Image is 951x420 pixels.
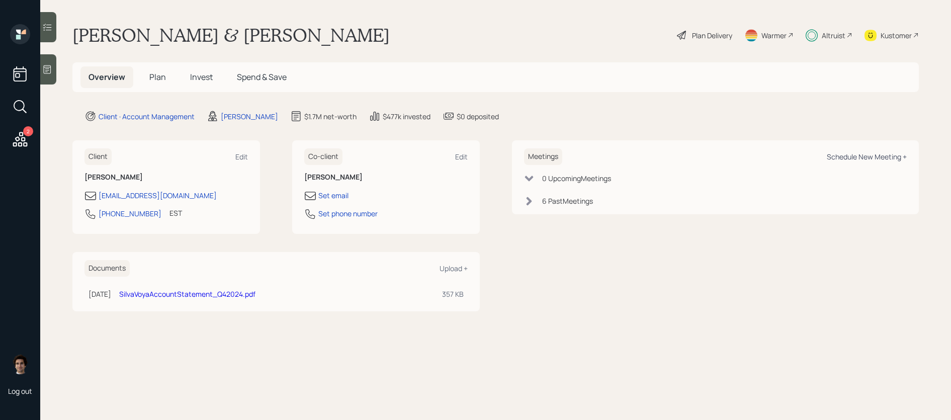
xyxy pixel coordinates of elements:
a: SilvaVoyaAccountStatement_Q42024.pdf [119,289,255,299]
div: $1.7M net-worth [304,111,357,122]
div: [EMAIL_ADDRESS][DOMAIN_NAME] [99,190,217,201]
div: $477k invested [383,111,430,122]
div: Edit [235,152,248,161]
div: 0 Upcoming Meeting s [542,173,611,184]
h6: Client [84,148,112,165]
h6: [PERSON_NAME] [304,173,468,182]
div: [DATE] [89,289,111,299]
div: Plan Delivery [692,30,732,41]
div: Upload + [440,264,468,273]
h6: Co-client [304,148,342,165]
span: Plan [149,71,166,82]
h6: Documents [84,260,130,277]
span: Invest [190,71,213,82]
h6: [PERSON_NAME] [84,173,248,182]
div: Kustomer [881,30,912,41]
div: Set phone number [318,208,378,219]
div: Log out [8,386,32,396]
h1: [PERSON_NAME] & [PERSON_NAME] [72,24,390,46]
div: [PHONE_NUMBER] [99,208,161,219]
h6: Meetings [524,148,562,165]
span: Overview [89,71,125,82]
div: [PERSON_NAME] [221,111,278,122]
img: harrison-schaefer-headshot-2.png [10,354,30,374]
div: Set email [318,190,349,201]
div: 2 [23,126,33,136]
div: $0 deposited [457,111,499,122]
div: Schedule New Meeting + [827,152,907,161]
div: Edit [455,152,468,161]
div: Altruist [822,30,845,41]
div: 357 KB [442,289,464,299]
span: Spend & Save [237,71,287,82]
div: 6 Past Meeting s [542,196,593,206]
div: EST [169,208,182,218]
div: Warmer [761,30,787,41]
div: Client · Account Management [99,111,195,122]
